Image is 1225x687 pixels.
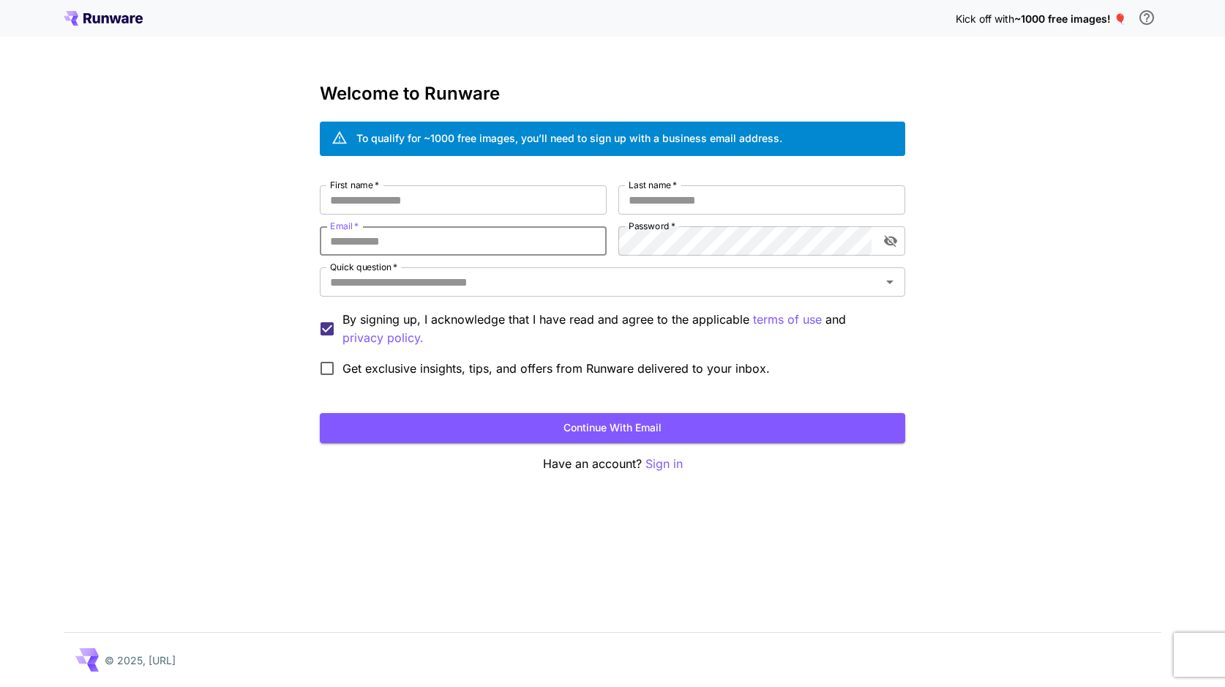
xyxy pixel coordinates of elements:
h3: Welcome to Runware [320,83,905,104]
button: Sign in [645,455,683,473]
label: Quick question [330,261,397,273]
p: © 2025, [URL] [105,653,176,668]
span: Kick off with [956,12,1014,25]
p: Have an account? [320,455,905,473]
button: By signing up, I acknowledge that I have read and agree to the applicable terms of use and [342,329,424,347]
button: In order to qualify for free credit, you need to sign up with a business email address and click ... [1132,3,1161,32]
div: To qualify for ~1000 free images, you’ll need to sign up with a business email address. [356,130,782,146]
button: toggle password visibility [877,228,904,254]
label: Last name [629,179,677,191]
label: Password [629,220,675,232]
button: Continue with email [320,413,905,443]
button: By signing up, I acknowledge that I have read and agree to the applicable and privacy policy. [753,311,822,329]
label: Email [330,220,359,232]
span: Get exclusive insights, tips, and offers from Runware delivered to your inbox. [342,360,770,377]
p: terms of use [753,311,822,329]
span: ~1000 free images! 🎈 [1014,12,1126,25]
button: Open [880,272,900,292]
label: First name [330,179,379,191]
p: By signing up, I acknowledge that I have read and agree to the applicable and [342,311,894,347]
p: privacy policy. [342,329,424,347]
